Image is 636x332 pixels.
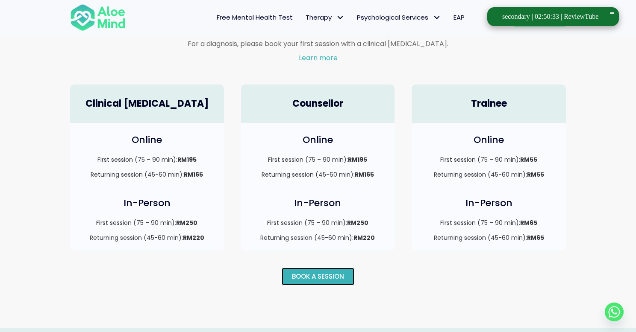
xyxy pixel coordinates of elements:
span: Therapy: submenu [334,12,346,24]
strong: RM165 [184,170,203,179]
nav: Menu [137,9,471,26]
p: Returning session (45-60 min): [250,170,386,179]
a: Psychological ServicesPsychological Services: submenu [350,9,447,26]
strong: RM55 [520,155,537,164]
strong: RM195 [348,155,367,164]
a: Whatsapp [605,303,624,321]
strong: RM195 [177,155,197,164]
a: EAP [447,9,471,26]
h4: In-Person [420,197,557,210]
p: Returning session (45-60 min): [420,170,557,179]
span: EAP [453,13,465,22]
strong: RM165 [355,170,374,179]
h4: Trainee [420,97,557,111]
span: Book a session [292,272,344,281]
h4: Online [420,134,557,147]
div: secondary | 02:50:33 | ReviewTube [502,12,598,21]
a: TherapyTherapy: submenu [299,9,350,26]
a: Book a session [282,268,354,285]
p: First session (75 – 90 min): [250,155,386,164]
strong: RM220 [353,233,375,242]
h4: In-Person [250,197,386,210]
span: Psychological Services [357,13,441,22]
span: Therapy [306,13,344,22]
strong: RM65 [520,218,537,227]
a: Learn more [299,53,338,63]
h4: Online [250,134,386,147]
p: Returning session (45-60 min): [79,170,215,179]
img: Aloe mind Logo [70,3,126,32]
p: Returning session (45-60 min): [420,233,557,242]
p: First session (75 – 90 min): [420,155,557,164]
span: Free Mental Health Test [217,13,293,22]
p: For a diagnosis, please book your first session with a clinical [MEDICAL_DATA]. [157,39,479,49]
p: First session (75 – 90 min): [420,218,557,227]
a: Free Mental Health Test [210,9,299,26]
p: First session (75 – 90 min): [250,218,386,227]
p: Returning session (45-60 min): [79,233,215,242]
strong: RM220 [183,233,204,242]
p: Returning session (45-60 min): [250,233,386,242]
strong: RM55 [527,170,544,179]
h4: In-Person [79,197,215,210]
h4: Online [79,134,215,147]
strong: RM250 [176,218,197,227]
strong: RM65 [527,233,544,242]
h4: Counsellor [250,97,386,111]
p: First session (75 – 90 min): [79,218,215,227]
strong: RM250 [347,218,368,227]
span: Psychological Services: submenu [430,12,443,24]
h4: Clinical [MEDICAL_DATA] [79,97,215,111]
p: First session (75 – 90 min): [79,155,215,164]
